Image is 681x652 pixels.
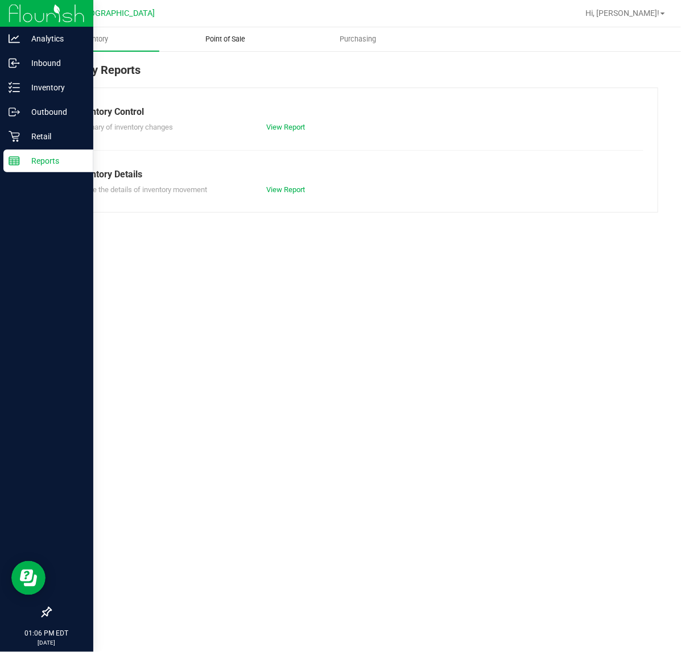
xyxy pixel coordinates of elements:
inline-svg: Inventory [9,82,20,93]
p: Retail [20,130,88,143]
div: Inventory Details [73,168,635,181]
a: Point of Sale [159,27,291,51]
p: Analytics [20,32,88,45]
span: Hi, [PERSON_NAME]! [585,9,659,18]
span: Summary of inventory changes [73,123,173,131]
div: Inventory Reports [50,61,658,88]
p: Inbound [20,56,88,70]
inline-svg: Inbound [9,57,20,69]
inline-svg: Outbound [9,106,20,118]
a: View Report [266,185,305,194]
iframe: Resource center [11,561,46,595]
p: Reports [20,154,88,168]
inline-svg: Retail [9,131,20,142]
p: [DATE] [5,638,88,647]
div: Inventory Control [73,105,635,119]
p: Outbound [20,105,88,119]
a: View Report [266,123,305,131]
span: [GEOGRAPHIC_DATA] [77,9,155,18]
span: Explore the details of inventory movement [73,185,207,194]
span: Point of Sale [191,34,261,44]
inline-svg: Reports [9,155,20,167]
a: Purchasing [292,27,424,51]
a: Inventory [27,27,159,51]
inline-svg: Analytics [9,33,20,44]
span: Inventory [64,34,123,44]
p: Inventory [20,81,88,94]
p: 01:06 PM EDT [5,628,88,638]
span: Purchasing [324,34,391,44]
